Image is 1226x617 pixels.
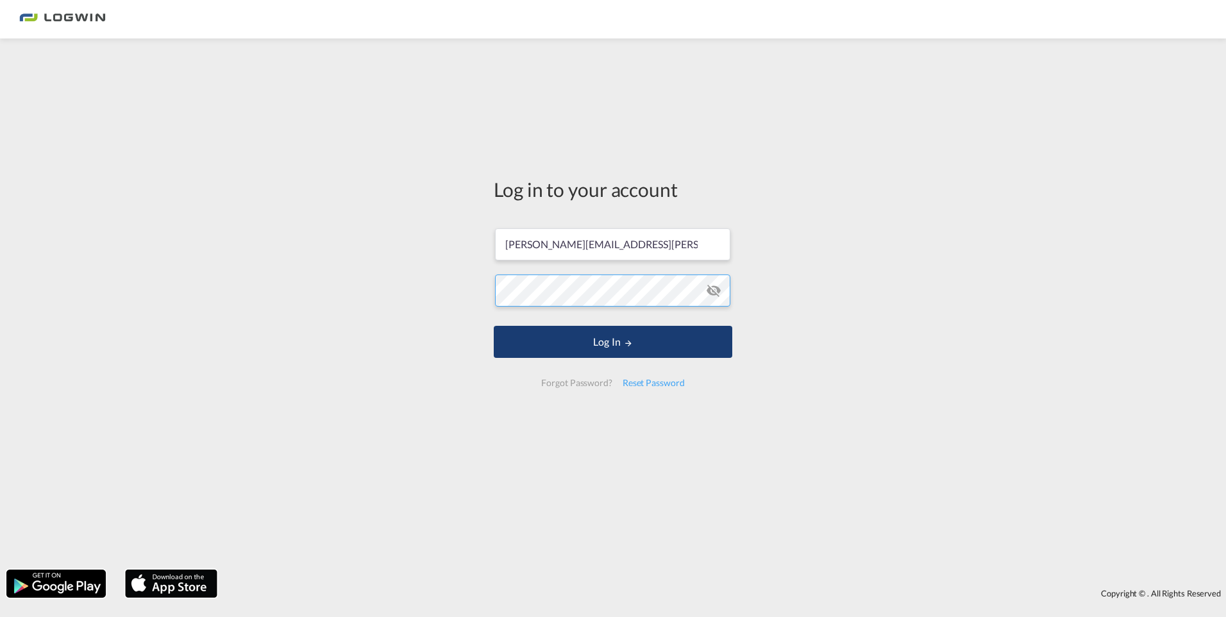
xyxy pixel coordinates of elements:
div: Forgot Password? [536,371,617,394]
div: Reset Password [617,371,690,394]
img: apple.png [124,568,219,599]
input: Enter email/phone number [495,228,730,260]
button: LOGIN [494,326,732,358]
div: Copyright © . All Rights Reserved [224,582,1226,604]
md-icon: icon-eye-off [706,283,721,298]
img: google.png [5,568,107,599]
img: bc73a0e0d8c111efacd525e4c8ad7d32.png [19,5,106,34]
div: Log in to your account [494,176,732,203]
